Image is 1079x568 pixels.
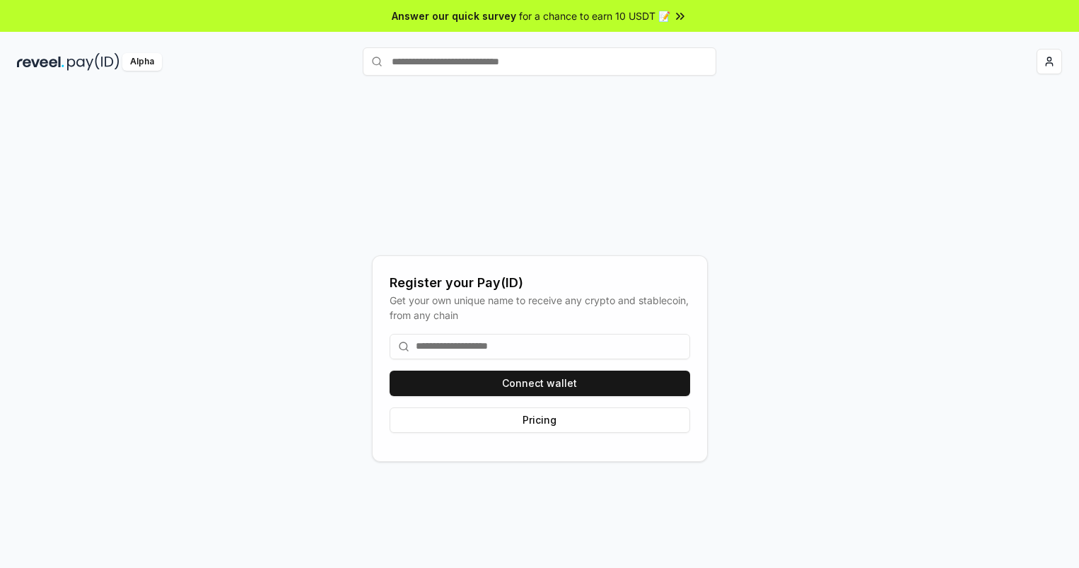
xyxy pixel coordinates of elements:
button: Pricing [390,407,690,433]
img: reveel_dark [17,53,64,71]
span: Answer our quick survey [392,8,516,23]
span: for a chance to earn 10 USDT 📝 [519,8,670,23]
img: pay_id [67,53,119,71]
div: Register your Pay(ID) [390,273,690,293]
div: Get your own unique name to receive any crypto and stablecoin, from any chain [390,293,690,323]
button: Connect wallet [390,371,690,396]
div: Alpha [122,53,162,71]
